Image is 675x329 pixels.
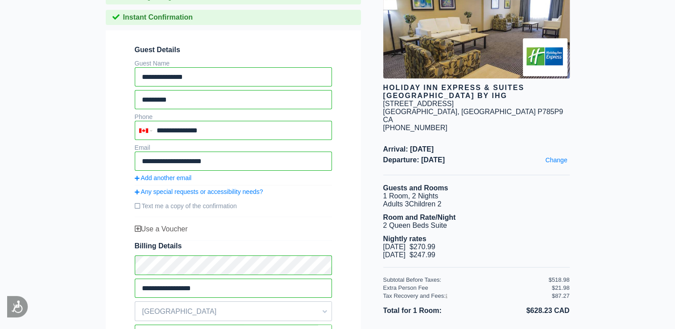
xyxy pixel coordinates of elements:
[383,192,570,200] li: 1 Room, 2 Nights
[135,60,170,67] label: Guest Name
[383,276,549,283] div: Subtotal Before Taxes:
[383,156,570,164] span: Departure: [DATE]
[383,251,435,259] span: [DATE] $247.99
[135,304,331,319] span: [GEOGRAPHIC_DATA]
[552,284,570,291] div: $21.98
[476,305,570,317] li: $628.23 CAD
[549,276,570,283] div: $518.98
[523,38,567,76] img: Brand logo for Holiday Inn Express & Suites Thunder Bay by IHG
[383,184,448,192] b: Guests and Rooms
[135,46,332,54] span: Guest Details
[383,222,570,230] li: 2 Queen Beds Suite
[383,108,460,115] span: [GEOGRAPHIC_DATA],
[135,174,332,181] a: Add another email
[106,10,361,25] div: Instant Confirmation
[538,108,563,115] span: P785P9
[383,214,456,221] b: Room and Rate/Night
[383,305,476,317] li: Total for 1 Room:
[135,199,332,213] label: Text me a copy of the confirmation
[383,145,570,153] span: Arrival: [DATE]
[461,108,536,115] span: [GEOGRAPHIC_DATA]
[135,242,332,250] span: Billing Details
[383,124,570,132] div: [PHONE_NUMBER]
[135,113,153,120] label: Phone
[543,154,569,166] a: Change
[383,200,570,208] li: Adults 3
[135,144,150,151] label: Email
[136,122,154,139] div: Canada: +1
[383,292,549,299] div: Tax Recovery and Fees:
[409,200,441,208] span: Children 2
[135,188,332,195] a: Any special requests or accessibility needs?
[135,225,332,233] div: Use a Voucher
[383,284,549,291] div: Extra Person Fee
[552,292,570,299] div: $87.27
[383,100,454,108] div: [STREET_ADDRESS]
[383,116,393,123] span: CA
[383,84,570,100] div: Holiday Inn Express & Suites [GEOGRAPHIC_DATA] by IHG
[383,243,435,251] span: [DATE] $270.99
[383,235,427,243] b: Nightly rates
